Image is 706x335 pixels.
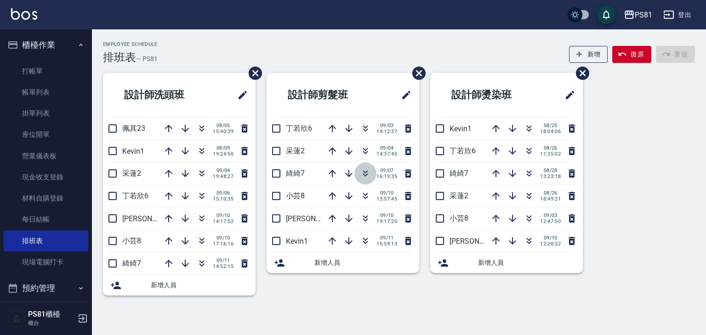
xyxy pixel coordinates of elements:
[376,196,397,202] span: 13:57:45
[376,123,397,128] span: 09/03
[376,241,397,247] span: 15:59:13
[213,167,233,173] span: 09/04
[540,190,561,196] span: 08/26
[559,84,575,106] span: 修改班表的標題
[376,218,397,224] span: 19:17:20
[478,258,575,268] span: 新增人員
[4,61,88,82] a: 打帳單
[213,123,233,128] span: 08/05
[11,8,37,20] img: Logo
[450,214,468,223] span: 小芸8
[4,103,88,124] a: 掛單列表
[213,196,233,202] span: 15:10:35
[274,78,378,112] h2: 設計師剪髮班
[286,237,308,246] span: Kevin1
[213,257,233,263] span: 09/11
[540,196,561,202] span: 18:49:21
[267,252,419,273] div: 新增人員
[620,6,656,24] button: PS81
[151,280,248,290] span: 新增人員
[213,263,233,269] span: 14:52:15
[314,258,412,268] span: 新增人員
[540,151,561,157] span: 11:35:02
[213,218,233,224] span: 14:17:52
[376,173,397,179] span: 16:19:35
[376,167,397,173] span: 09/07
[136,54,158,64] h6: — PS81
[213,128,233,134] span: 15:40:39
[450,237,509,246] span: [PERSON_NAME]3
[376,145,397,151] span: 09/04
[612,46,651,63] button: 復原
[4,33,88,57] button: 櫃檯作業
[213,212,233,218] span: 09/10
[286,214,345,223] span: [PERSON_NAME]3
[242,60,263,87] span: 刪除班表
[376,212,397,218] span: 09/10
[286,191,305,200] span: 小芸8
[430,252,583,273] div: 新增人員
[7,309,26,328] img: Person
[213,190,233,196] span: 09/06
[4,124,88,145] a: 座位開單
[122,259,141,268] span: 綺綺7
[4,300,88,324] button: 報表及分析
[213,235,233,241] span: 09/10
[4,167,88,188] a: 現金收支登錄
[103,275,256,296] div: 新增人員
[213,241,233,247] span: 17:16:16
[540,123,561,128] span: 08/25
[540,218,561,224] span: 12:47:50
[213,173,233,179] span: 19:48:27
[286,169,305,178] span: 綺綺7
[540,235,561,241] span: 09/10
[122,236,141,245] span: 小芸8
[4,276,88,300] button: 預約管理
[376,128,397,134] span: 14:12:37
[569,60,591,87] span: 刪除班表
[438,78,542,112] h2: 設計師燙染班
[450,169,468,178] span: 綺綺7
[540,128,561,134] span: 18:04:06
[213,151,233,157] span: 19:24:50
[4,188,88,209] a: 材料自購登錄
[213,145,233,151] span: 08/09
[597,6,615,24] button: save
[540,145,561,151] span: 08/26
[635,9,652,21] div: PS81
[110,78,215,112] h2: 設計師洗頭班
[4,230,88,251] a: 排班表
[122,124,145,133] span: 佩其23
[450,191,468,200] span: 采蓮2
[540,241,561,247] span: 12:20:52
[540,173,561,179] span: 13:23:18
[4,209,88,230] a: 每日結帳
[103,41,158,47] h2: Employee Schedule
[540,167,561,173] span: 08/28
[376,235,397,241] span: 09/11
[28,310,75,319] h5: PS81櫃檯
[376,190,397,196] span: 09/10
[4,251,88,273] a: 現場電腦打卡
[450,146,476,155] span: 丁若欣6
[286,124,312,133] span: 丁若欣6
[569,46,608,63] button: 新增
[376,151,397,157] span: 14:37:45
[450,124,472,133] span: Kevin1
[103,51,136,64] h3: 排班表
[405,60,427,87] span: 刪除班表
[122,191,148,200] span: 丁若欣6
[286,146,305,155] span: 采蓮2
[232,84,248,106] span: 修改班表的標題
[28,319,75,327] p: 櫃台
[540,212,561,218] span: 09/03
[122,214,182,223] span: [PERSON_NAME]3
[395,84,412,106] span: 修改班表的標題
[660,6,695,23] button: 登出
[4,145,88,167] a: 營業儀表板
[122,169,141,178] span: 采蓮2
[4,82,88,103] a: 帳單列表
[122,147,144,156] span: Kevin1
